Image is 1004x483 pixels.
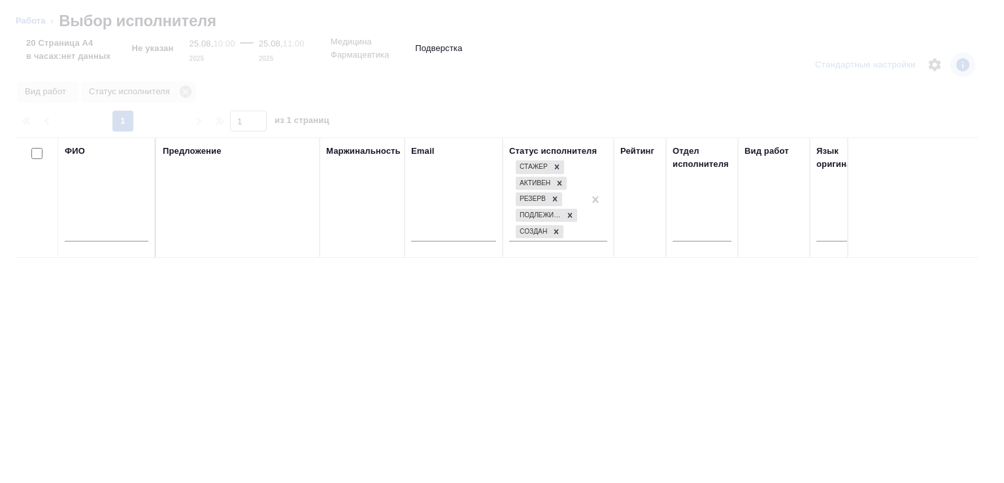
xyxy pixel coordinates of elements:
div: Язык оригинала [816,145,875,171]
div: Статус исполнителя [509,145,597,158]
div: Рейтинг [620,145,654,158]
div: Стажер, Активен, Резерв, Подлежит внедрению, Создан [514,191,563,207]
div: Email [411,145,434,158]
div: Предложение [163,145,222,158]
p: Подверстка [415,42,462,55]
div: Активен [516,177,552,190]
div: Стажер, Активен, Резерв, Подлежит внедрению, Создан [514,159,565,175]
div: Создан [516,225,549,239]
div: Стажер [516,160,550,174]
div: Вид работ [745,145,789,158]
div: Маржинальность [326,145,401,158]
div: Подлежит внедрению [516,209,563,223]
div: Стажер, Активен, Резерв, Подлежит внедрению, Создан [514,224,565,240]
div: Стажер, Активен, Резерв, Подлежит внедрению, Создан [514,175,568,192]
div: ФИО [65,145,85,158]
div: Отдел исполнителя [673,145,731,171]
div: Стажер, Активен, Резерв, Подлежит внедрению, Создан [514,207,578,224]
div: Резерв [516,192,548,206]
